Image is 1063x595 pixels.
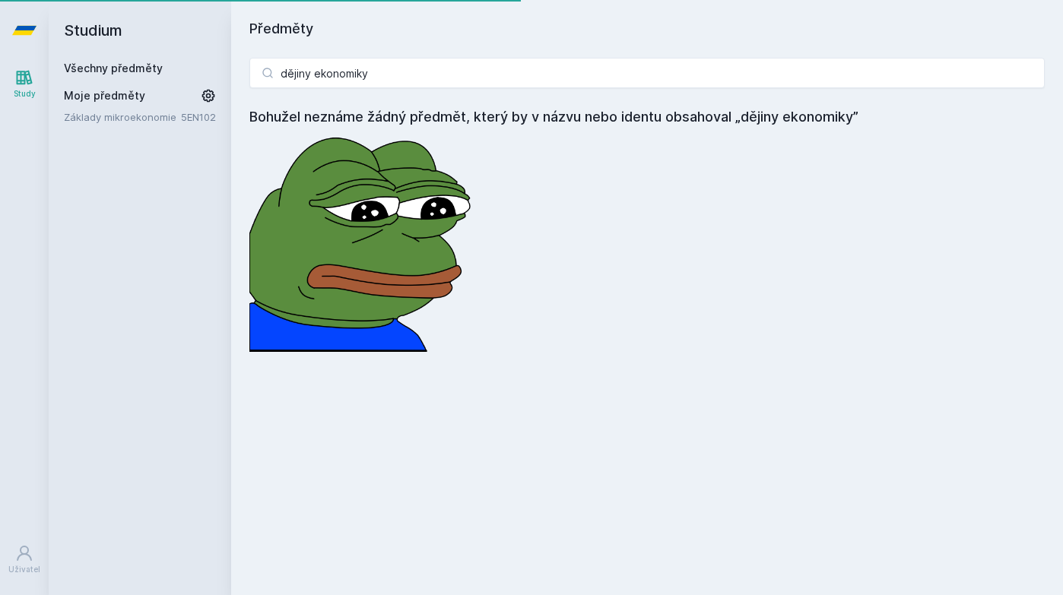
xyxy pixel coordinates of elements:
a: Základy mikroekonomie [64,109,181,125]
a: 5EN102 [181,111,216,123]
input: Název nebo ident předmětu… [249,58,1045,88]
a: Všechny předměty [64,62,163,74]
a: Study [3,61,46,107]
img: error_picture.png [249,128,478,352]
h1: Předměty [249,18,1045,40]
span: Moje předměty [64,88,145,103]
h4: Bohužel neznáme žádný předmět, který by v názvu nebo identu obsahoval „dějiny ekonomiky” [249,106,1045,128]
div: Uživatel [8,564,40,575]
div: Study [14,88,36,100]
a: Uživatel [3,536,46,583]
